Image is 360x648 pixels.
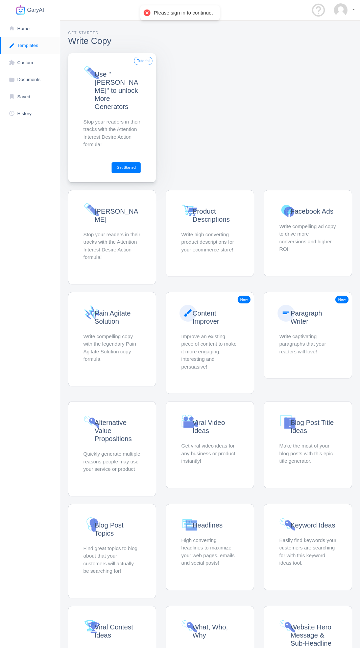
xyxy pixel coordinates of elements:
span: Get Started [68,31,99,35]
span: Documents [17,77,41,82]
h5: Website Hero Message & Sub-Headline [290,623,337,647]
h5: Facebook Ads [290,207,337,215]
span: GaryAI [27,7,44,13]
p: Get viral video ideas for any business or product instantly! [181,442,239,465]
i: extension [8,59,15,65]
h5: Content Improver [193,309,239,325]
div: Please sign in to continue. [154,9,213,16]
span: Templates [17,43,38,48]
h5: Pain Agitate Solution [95,309,141,325]
h5: What, Who, Why [193,623,239,639]
span: Saved [17,94,30,99]
h5: Alternative Value Propositions [95,418,141,443]
img: User Avatar [334,3,347,17]
i: edit [8,43,15,49]
img: Shards Dashboard [16,5,26,15]
span: Tutorial [134,57,152,65]
p: Easily find keywords your customers are searching for with this keyword ideas tool. [279,537,337,567]
span: Home [17,26,29,31]
p: Stop your readers in their tracks with the Attention Interest Desire Action formula! [83,231,141,261]
p: Write high converting product descriptions for your ecommerce store! [181,231,239,254]
p: Find great topics to blog about that your customers will actually be searching for! [83,545,141,575]
i: home [8,25,15,31]
span: New [238,296,251,303]
span: New [335,296,349,303]
i: schedule [8,110,15,116]
h5: Blog Post Title Ideas [290,418,337,435]
a: Get Started [112,162,141,173]
p: Make the most of your blog posts with this epic title generator. [279,442,337,465]
h5: Viral Video Ideas [193,418,239,435]
h5: Keyword Ideas [290,521,337,529]
h5: Headlines [193,521,239,529]
i: brush [179,305,196,322]
i: bookmark [8,93,15,100]
i: short_text [278,305,294,322]
p: Write compelling copy with the legendary Pain Agitate Solution copy formula [83,333,141,363]
h5: Viral Contest Ideas [95,623,141,639]
h5: Paragraph Writer [290,309,337,325]
p: High converting headlines to maximize your web pages, emails and social posts! [181,537,239,567]
p: Improve an existing piece of content to make it more engaging, interesting and persuasive! [181,333,239,371]
h5: Product Descriptions [193,207,239,223]
span: History [17,111,31,116]
h5: Use "[PERSON_NAME]" to unlock More Generators [95,70,141,111]
p: Quickly generate multiple reasons people may use your service or product [83,450,141,473]
p: Write compelling ad copy to drive more conversions and higher ROI! [279,223,337,253]
h5: [PERSON_NAME] [95,207,141,223]
span: Custom [17,60,33,65]
i: folder [8,77,15,83]
p: Write captivating paragraphs that your readers will love! [279,333,337,356]
p: Stop your readers in their tracks with the Attention Interest Desire Action formula! [83,118,141,148]
h3: Write Copy [68,36,163,45]
h5: Blog Post Topics [95,521,141,537]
